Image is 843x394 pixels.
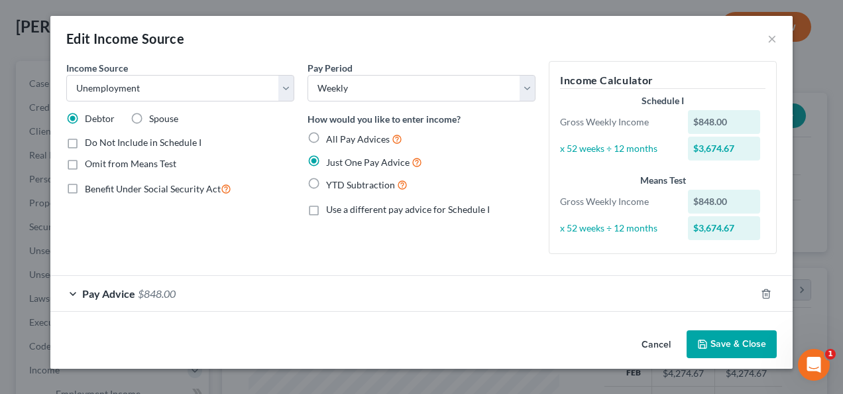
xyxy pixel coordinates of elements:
[553,142,681,155] div: x 52 weeks ÷ 12 months
[66,29,184,48] div: Edit Income Source
[85,137,201,148] span: Do Not Include in Schedule I
[767,31,777,46] button: ×
[85,183,221,194] span: Benefit Under Social Security Act
[326,157,410,168] span: Just One Pay Advice
[560,174,765,187] div: Means Test
[688,190,761,214] div: $848.00
[560,94,765,107] div: Schedule I
[553,195,681,208] div: Gross Weekly Income
[798,349,830,381] iframe: Intercom live chat
[326,179,395,190] span: YTD Subtraction
[326,133,390,145] span: All Pay Advices
[687,330,777,358] button: Save & Close
[688,110,761,134] div: $848.00
[85,158,176,169] span: Omit from Means Test
[688,137,761,161] div: $3,674.67
[82,287,135,300] span: Pay Advice
[560,72,765,89] h5: Income Calculator
[553,115,681,129] div: Gross Weekly Income
[308,112,461,126] label: How would you like to enter income?
[688,216,761,240] div: $3,674.67
[631,332,681,358] button: Cancel
[85,113,115,124] span: Debtor
[553,222,681,235] div: x 52 weeks ÷ 12 months
[326,204,490,215] span: Use a different pay advice for Schedule I
[149,113,178,124] span: Spouse
[308,61,353,75] label: Pay Period
[138,287,176,300] span: $848.00
[825,349,836,360] span: 1
[66,62,128,74] span: Income Source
